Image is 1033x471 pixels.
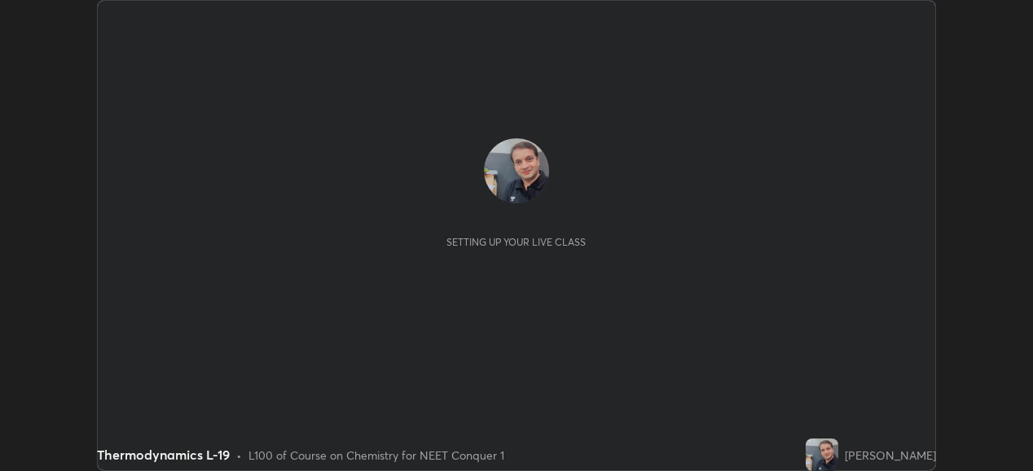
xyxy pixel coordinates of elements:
img: fddf6cf3939e4568b1f7e55d744ec7a9.jpg [484,138,549,203]
div: L100 of Course on Chemistry for NEET Conquer 1 [248,447,504,464]
div: [PERSON_NAME] [845,447,936,464]
div: • [236,447,242,464]
div: Setting up your live class [446,236,586,248]
img: fddf6cf3939e4568b1f7e55d744ec7a9.jpg [806,438,838,471]
div: Thermodynamics L-19 [97,445,230,464]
